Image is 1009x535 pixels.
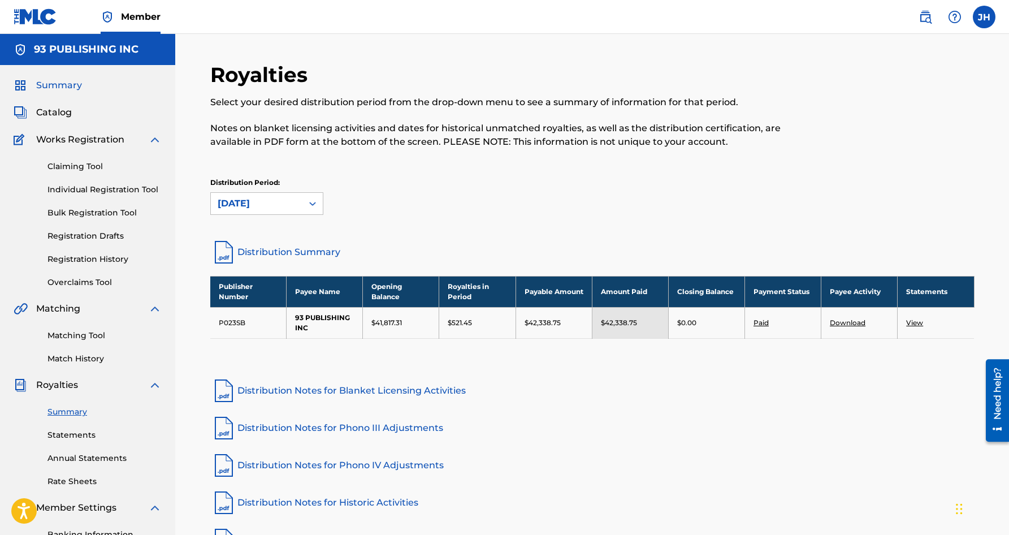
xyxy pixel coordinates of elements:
a: Statements [47,429,162,441]
img: Royalties [14,378,27,392]
a: Rate Sheets [47,476,162,487]
a: Distribution Notes for Blanket Licensing Activities [210,377,975,404]
th: Payable Amount [516,276,592,307]
p: Notes on blanket licensing activities and dates for historical unmatched royalties, as well as th... [210,122,799,149]
img: Top Rightsholder [101,10,114,24]
th: Statements [898,276,974,307]
a: Public Search [914,6,937,28]
iframe: Chat Widget [952,481,1009,535]
a: Individual Registration Tool [47,184,162,196]
img: pdf [210,415,237,442]
a: CatalogCatalog [14,106,72,119]
th: Amount Paid [592,276,668,307]
img: pdf [210,377,237,404]
span: Catalog [36,106,72,119]
a: Bulk Registration Tool [47,207,162,219]
div: Help [943,6,966,28]
img: Accounts [14,43,27,57]
a: Distribution Notes for Phono IV Adjustments [210,452,975,479]
img: Matching [14,302,28,316]
img: Member Settings [14,501,27,515]
p: $0.00 [677,318,696,328]
a: Overclaims Tool [47,277,162,288]
span: Summary [36,79,82,92]
th: Payee Name [287,276,363,307]
span: Works Registration [36,133,124,146]
img: search [919,10,932,24]
th: Publisher Number [210,276,287,307]
div: [DATE] [218,197,296,210]
a: Claiming Tool [47,161,162,172]
a: Matching Tool [47,330,162,342]
th: Payee Activity [821,276,898,307]
div: User Menu [973,6,995,28]
img: MLC Logo [14,8,57,25]
a: SummarySummary [14,79,82,92]
img: Summary [14,79,27,92]
a: Registration History [47,253,162,265]
a: Summary [47,406,162,418]
span: Royalties [36,378,78,392]
h5: 93 PUBLISHING INC [34,43,138,56]
a: Distribution Notes for Phono III Adjustments [210,415,975,442]
p: $41,817.31 [371,318,402,328]
img: expand [148,378,162,392]
div: Drag [956,492,963,526]
th: Opening Balance [363,276,439,307]
span: Matching [36,302,80,316]
a: Annual Statements [47,452,162,464]
a: View [906,318,923,327]
a: Registration Drafts [47,230,162,242]
a: Distribution Summary [210,239,975,266]
img: pdf [210,452,237,479]
span: Member Settings [36,501,116,515]
th: Royalties in Period [439,276,516,307]
h2: Royalties [210,62,313,88]
td: 93 PUBLISHING INC [287,307,363,338]
img: expand [148,302,162,316]
iframe: Resource Center [977,355,1009,446]
img: pdf [210,489,237,516]
img: expand [148,133,162,146]
a: Paid [753,318,769,327]
img: help [948,10,962,24]
th: Closing Balance [668,276,744,307]
p: Distribution Period: [210,178,323,188]
a: Match History [47,353,162,365]
td: P023SB [210,307,287,338]
img: Works Registration [14,133,28,146]
a: Distribution Notes for Historic Activities [210,489,975,516]
img: distribution-summary-pdf [210,239,237,266]
a: Download [830,318,865,327]
p: Select your desired distribution period from the drop-down menu to see a summary of information f... [210,96,799,109]
img: expand [148,501,162,515]
img: Catalog [14,106,27,119]
p: $521.45 [448,318,472,328]
p: $42,338.75 [601,318,637,328]
th: Payment Status [744,276,821,307]
span: Member [121,10,161,23]
p: $42,338.75 [525,318,561,328]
